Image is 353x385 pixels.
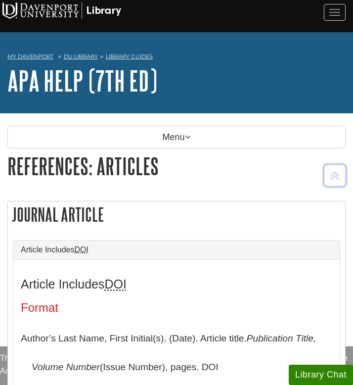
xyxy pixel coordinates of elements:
a: DU Library [64,53,98,60]
a: Back to Top [319,169,351,182]
h4: Format [21,301,332,314]
button: Library Chat [289,365,353,385]
h3: Article Includes [21,277,332,291]
a: APA Help (7th Ed) [7,65,157,96]
abbr: Digital Object Identifier. This is the string of numbers associated with a particular article. No... [105,277,127,291]
img: Davenport University Logo [2,2,121,19]
p: Menu [7,126,346,148]
a: Article IncludesDOI [21,245,332,254]
p: Author’s Last Name, First Initial(s). (Date). Article title. (Issue Number), pages. DOI [21,324,332,381]
a: My Davenport [7,52,53,61]
a: Library Guides [106,53,153,60]
h2: Journal Article [8,201,345,228]
h1: References: Articles [7,153,346,179]
abbr: Digital Object Identifier. This is the string of numbers associated with a particular article. No... [75,245,88,254]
